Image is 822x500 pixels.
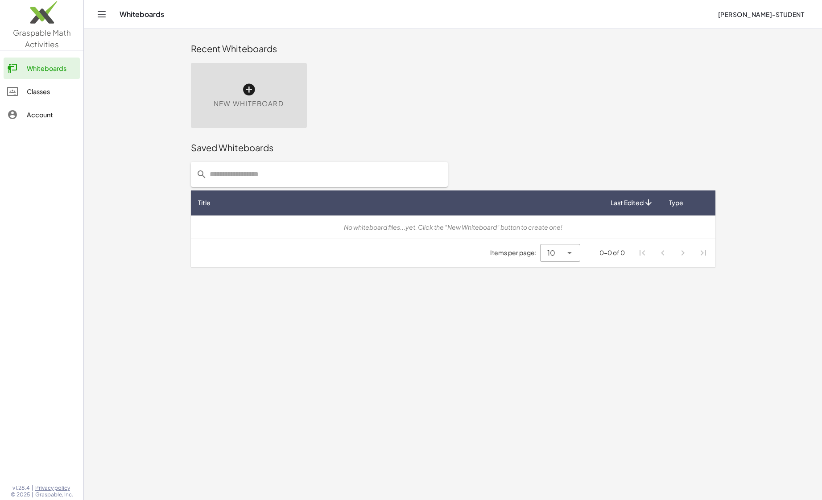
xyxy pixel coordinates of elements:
[632,243,713,263] nav: Pagination Navigation
[11,491,30,498] span: © 2025
[4,81,80,102] a: Classes
[198,198,211,207] span: Title
[32,491,33,498] span: |
[35,484,73,492] a: Privacy policy
[198,223,708,232] div: No whiteboard files...yet. Click the "New Whiteboard" button to create one!
[27,86,76,97] div: Classes
[191,141,715,154] div: Saved Whiteboards
[611,198,644,207] span: Last Edited
[669,198,683,207] span: Type
[196,169,207,180] i: prepended action
[4,58,80,79] a: Whiteboards
[4,104,80,125] a: Account
[35,491,73,498] span: Graspable, Inc.
[12,484,30,492] span: v1.28.4
[547,248,555,258] span: 10
[27,63,76,74] div: Whiteboards
[95,7,109,21] button: Toggle navigation
[710,6,811,22] button: [PERSON_NAME]-Student
[32,484,33,492] span: |
[718,10,804,18] span: [PERSON_NAME]-Student
[490,248,540,257] span: Items per page:
[191,42,715,55] div: Recent Whiteboards
[27,109,76,120] div: Account
[214,99,284,109] span: New Whiteboard
[13,28,71,49] span: Graspable Math Activities
[599,248,625,257] div: 0-0 of 0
